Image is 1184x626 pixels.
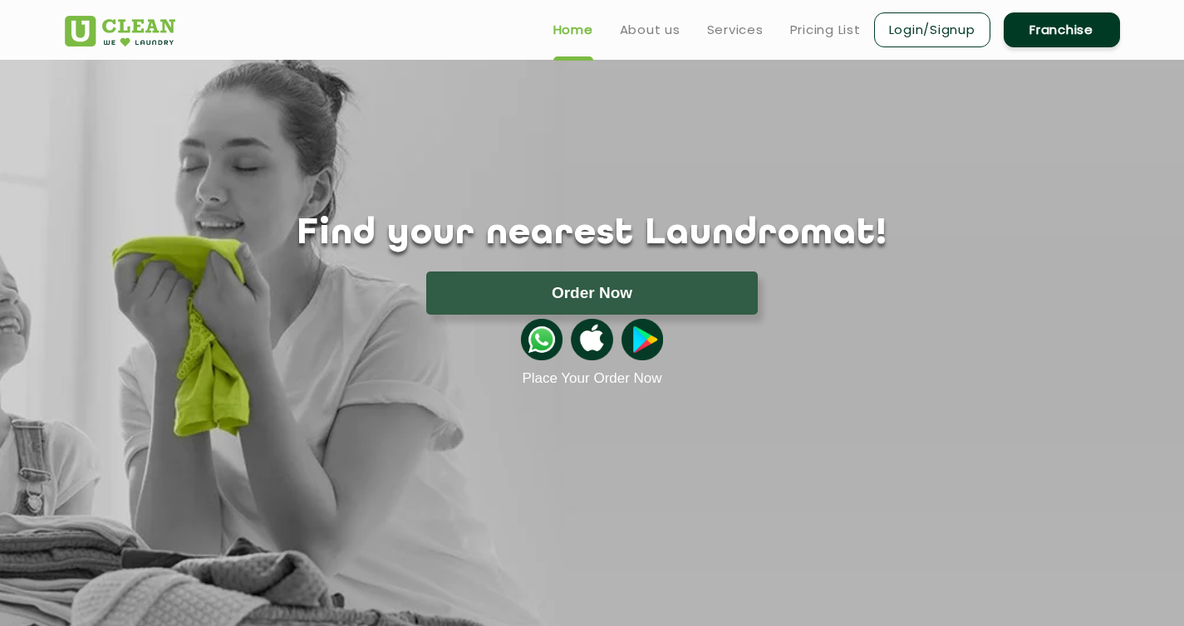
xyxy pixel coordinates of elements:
[874,12,990,47] a: Login/Signup
[620,20,680,40] a: About us
[521,319,563,360] img: whatsappicon.png
[52,213,1132,255] h1: Find your nearest Laundromat!
[426,271,758,315] button: Order Now
[522,370,661,387] a: Place Your Order Now
[571,319,612,360] img: apple-icon.png
[65,16,175,46] img: UClean Laundry and Dry Cleaning
[553,20,593,40] a: Home
[1004,12,1120,47] a: Franchise
[621,319,663,360] img: playstoreicon.png
[707,20,764,40] a: Services
[790,20,861,40] a: Pricing List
